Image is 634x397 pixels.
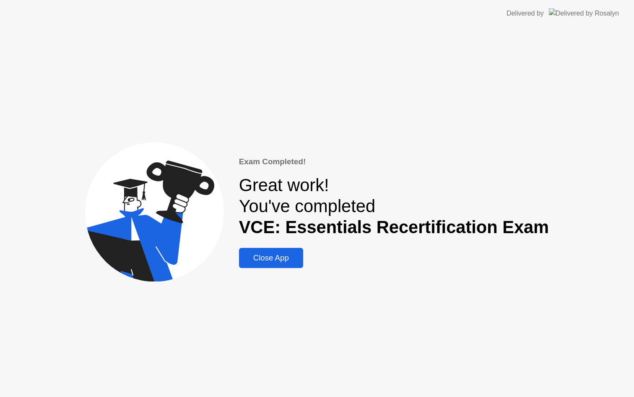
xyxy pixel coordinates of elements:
img: Delivered by Rosalyn [549,8,619,18]
div: Exam Completed! [239,156,549,168]
button: Close App [239,248,303,268]
div: Great work! You've completed [239,175,549,238]
b: VCE: Essentials Recertification Exam [239,217,549,237]
div: Delivered by [507,8,544,18]
div: Close App [242,253,301,263]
